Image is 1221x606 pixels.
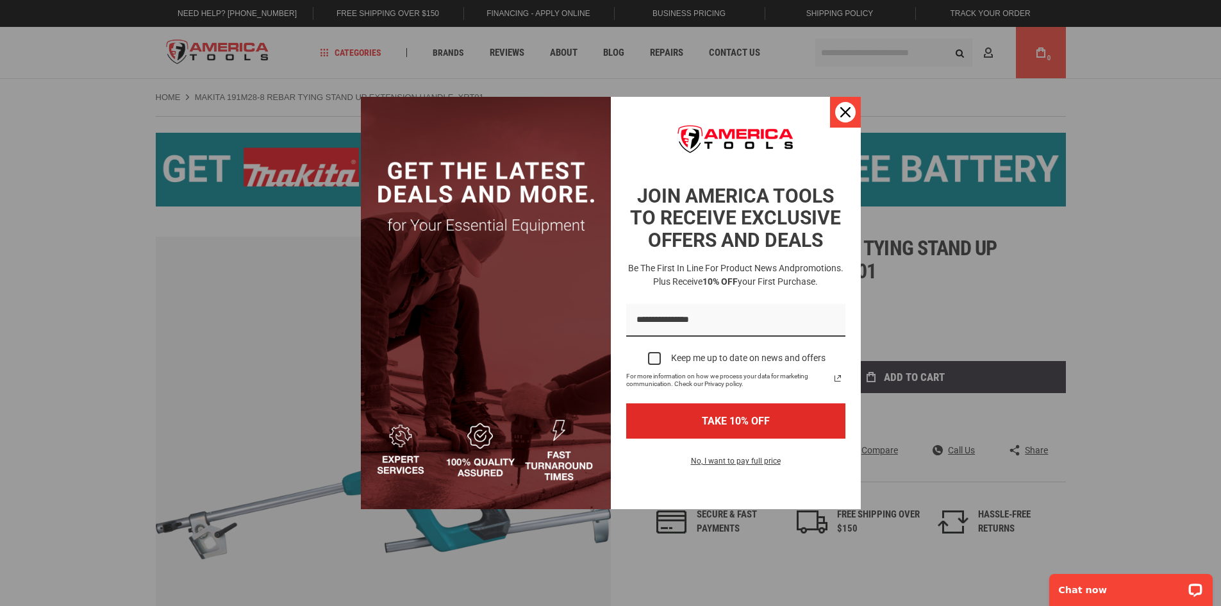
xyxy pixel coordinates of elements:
[630,185,841,251] strong: JOIN AMERICA TOOLS TO RECEIVE EXCLUSIVE OFFERS AND DEALS
[681,454,791,476] button: No, I want to pay full price
[626,304,845,337] input: Email field
[830,97,861,128] button: Close
[624,262,848,289] h3: Be the first in line for product news and
[840,107,851,117] svg: close icon
[1041,566,1221,606] iframe: LiveChat chat widget
[626,373,830,388] span: For more information on how we process your data for marketing communication. Check our Privacy p...
[830,371,845,386] svg: link icon
[830,371,845,386] a: Read our Privacy Policy
[671,353,826,364] div: Keep me up to date on news and offers
[626,403,845,439] button: TAKE 10% OFF
[702,276,738,287] strong: 10% OFF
